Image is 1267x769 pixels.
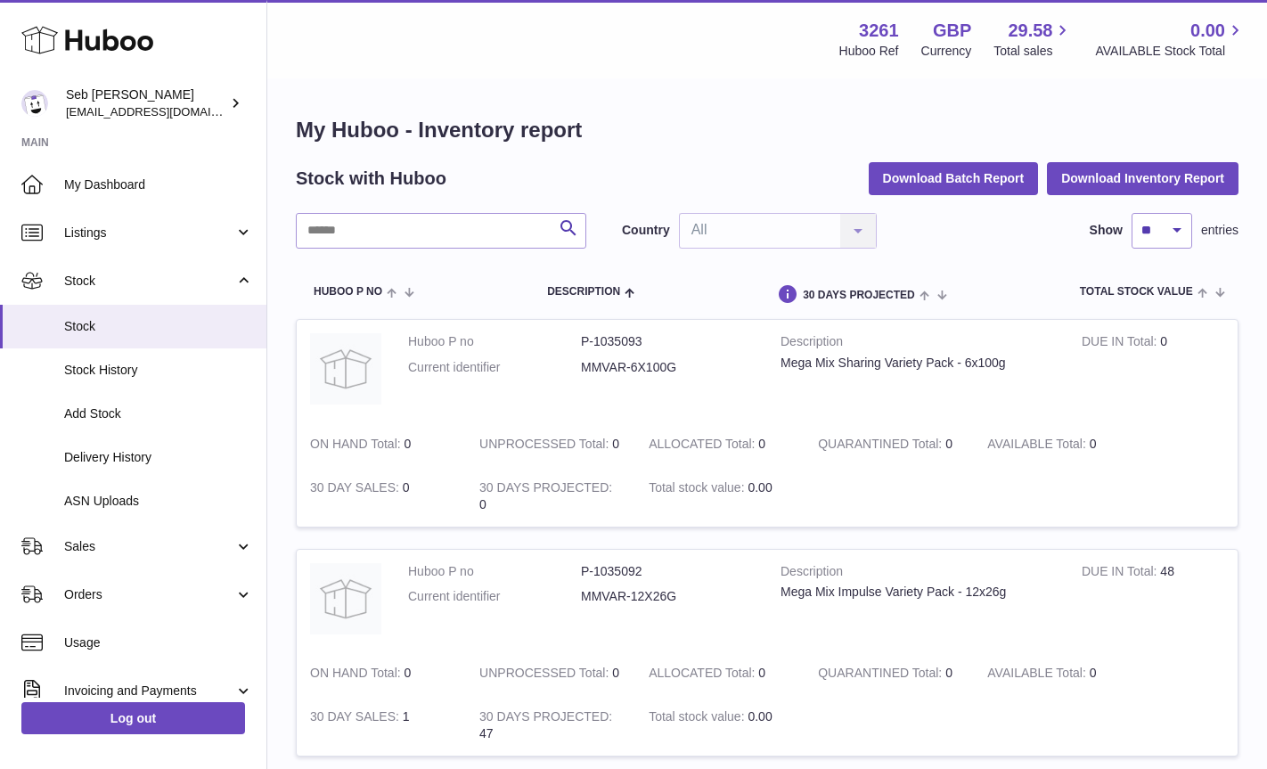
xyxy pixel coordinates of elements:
h2: Stock with Huboo [296,167,446,191]
label: Show [1090,222,1123,239]
dt: Current identifier [408,588,581,605]
label: Country [622,222,670,239]
dd: MMVAR-6X100G [581,359,754,376]
span: Delivery History [64,449,253,466]
h1: My Huboo - Inventory report [296,116,1238,144]
span: ASN Uploads [64,493,253,510]
strong: AVAILABLE Total [987,666,1089,684]
strong: 30 DAYS PROJECTED [479,480,612,499]
strong: UNPROCESSED Total [479,437,612,455]
dd: P-1035092 [581,563,754,580]
div: Mega Mix Sharing Variety Pack - 6x100g [781,355,1055,372]
dt: Huboo P no [408,333,581,350]
td: 47 [466,695,635,756]
span: 30 DAYS PROJECTED [803,290,915,301]
a: Log out [21,702,245,734]
strong: ON HAND Total [310,437,405,455]
dd: P-1035093 [581,333,754,350]
dt: Current identifier [408,359,581,376]
span: 0.00 [748,709,772,724]
strong: 30 DAY SALES [310,480,403,499]
span: Listings [64,225,234,241]
span: My Dashboard [64,176,253,193]
strong: 30 DAY SALES [310,709,403,728]
strong: AVAILABLE Total [987,437,1089,455]
span: Description [547,286,620,298]
div: Mega Mix Impulse Variety Pack - 12x26g [781,584,1055,601]
span: Stock [64,273,234,290]
strong: ALLOCATED Total [649,437,758,455]
strong: GBP [933,19,971,43]
img: product image [310,333,381,405]
td: 0 [635,422,805,466]
span: Orders [64,586,234,603]
div: Currency [921,43,972,60]
td: 0 [466,651,635,695]
td: 48 [1068,550,1238,652]
dt: Huboo P no [408,563,581,580]
span: Add Stock [64,405,253,422]
strong: UNPROCESSED Total [479,666,612,684]
td: 0 [974,651,1143,695]
button: Download Batch Report [869,162,1039,194]
td: 0 [466,422,635,466]
div: Seb [PERSON_NAME] [66,86,226,120]
span: 29.58 [1008,19,1052,43]
strong: Total stock value [649,709,748,728]
strong: ON HAND Total [310,666,405,684]
strong: DUE IN Total [1082,564,1160,583]
span: Total stock value [1080,286,1193,298]
span: Total sales [993,43,1073,60]
span: 0 [945,666,952,680]
td: 0 [974,422,1143,466]
strong: ALLOCATED Total [649,666,758,684]
strong: DUE IN Total [1082,334,1160,353]
span: [EMAIL_ADDRESS][DOMAIN_NAME] [66,104,262,119]
img: product image [310,563,381,634]
strong: 30 DAYS PROJECTED [479,709,612,728]
span: Invoicing and Payments [64,683,234,699]
span: Usage [64,634,253,651]
a: 0.00 AVAILABLE Stock Total [1095,19,1246,60]
strong: Description [781,333,1055,355]
td: 0 [1068,320,1238,422]
dd: MMVAR-12X26G [581,588,754,605]
td: 0 [297,466,466,527]
td: 1 [297,695,466,756]
strong: QUARANTINED Total [818,437,945,455]
td: 0 [635,651,805,695]
strong: 3261 [859,19,899,43]
td: 0 [297,422,466,466]
span: 0 [945,437,952,451]
span: AVAILABLE Stock Total [1095,43,1246,60]
a: 29.58 Total sales [993,19,1073,60]
strong: QUARANTINED Total [818,666,945,684]
td: 0 [297,651,466,695]
span: 0.00 [1190,19,1225,43]
span: Stock History [64,362,253,379]
img: ecom@bravefoods.co.uk [21,90,48,117]
strong: Total stock value [649,480,748,499]
td: 0 [466,466,635,527]
span: 0.00 [748,480,772,495]
span: entries [1201,222,1238,239]
span: Huboo P no [314,286,382,298]
strong: Description [781,563,1055,585]
span: Stock [64,318,253,335]
button: Download Inventory Report [1047,162,1238,194]
span: Sales [64,538,234,555]
div: Huboo Ref [839,43,899,60]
